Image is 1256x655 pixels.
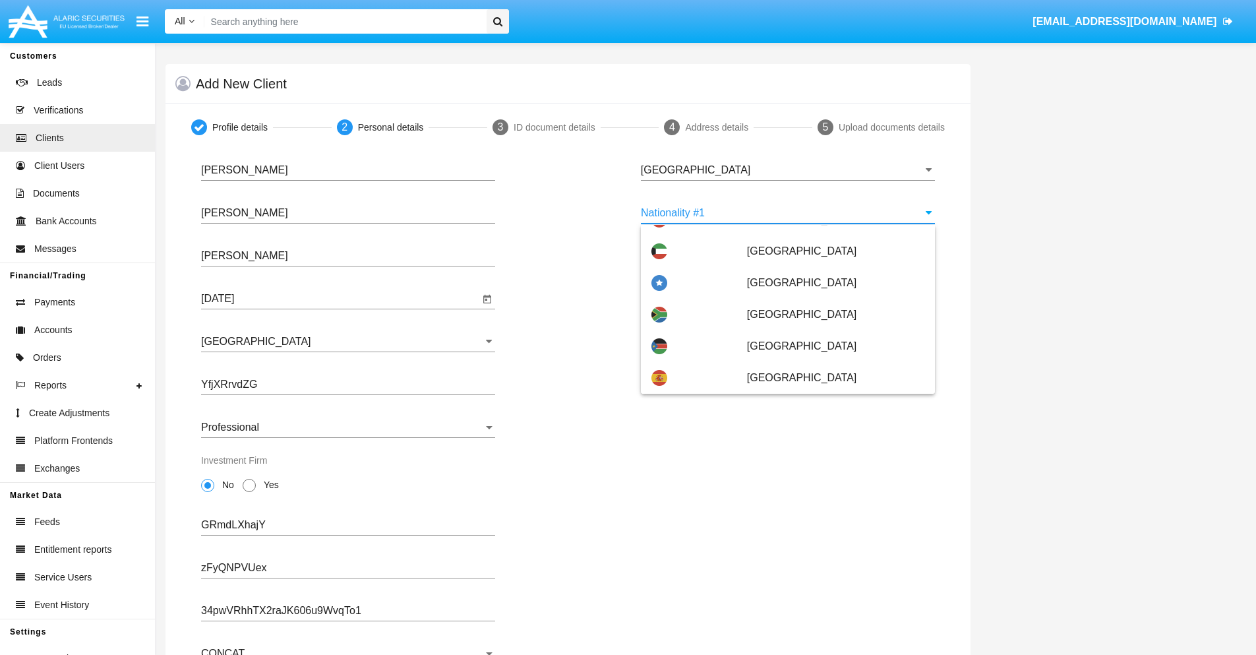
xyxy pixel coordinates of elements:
span: Exchanges [34,462,80,476]
span: [GEOGRAPHIC_DATA] [747,362,924,394]
span: Create Adjustments [29,406,109,420]
span: Reports [34,379,67,392]
span: Feeds [34,515,60,529]
div: Upload documents details [839,121,945,135]
span: Bank Accounts [36,214,97,228]
h5: Add New Client [196,78,287,89]
span: Verifications [34,104,83,117]
span: Messages [34,242,76,256]
span: Payments [34,296,75,309]
span: Professional [201,421,259,433]
span: Platform Frontends [34,434,113,448]
span: No [214,478,237,492]
span: 5 [822,121,828,133]
div: Profile details [212,121,268,135]
a: [EMAIL_ADDRESS][DOMAIN_NAME] [1027,3,1240,40]
span: [GEOGRAPHIC_DATA] [747,299,924,330]
span: Entitlement reports [34,543,112,557]
span: All [175,16,185,26]
span: [EMAIL_ADDRESS][DOMAIN_NAME] [1032,16,1216,27]
a: All [165,15,204,28]
img: Logo image [7,2,127,41]
div: ID document details [514,121,595,135]
span: Service Users [34,571,92,584]
span: 2 [342,121,347,133]
button: Open calendar [479,292,495,307]
span: Event History [34,598,89,612]
span: Yes [256,478,282,492]
span: Leads [37,76,62,90]
span: Client Users [34,159,84,173]
input: Search [204,9,482,34]
span: Clients [36,131,64,145]
span: Orders [33,351,61,365]
div: Address details [685,121,748,135]
span: [GEOGRAPHIC_DATA] [747,267,924,299]
label: Investment Firm [201,454,267,468]
span: 3 [498,121,504,133]
span: [GEOGRAPHIC_DATA] [747,330,924,362]
span: Accounts [34,323,73,337]
span: Documents [33,187,80,201]
span: [GEOGRAPHIC_DATA] [747,235,924,267]
span: 4 [669,121,675,133]
div: Personal details [358,121,424,135]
